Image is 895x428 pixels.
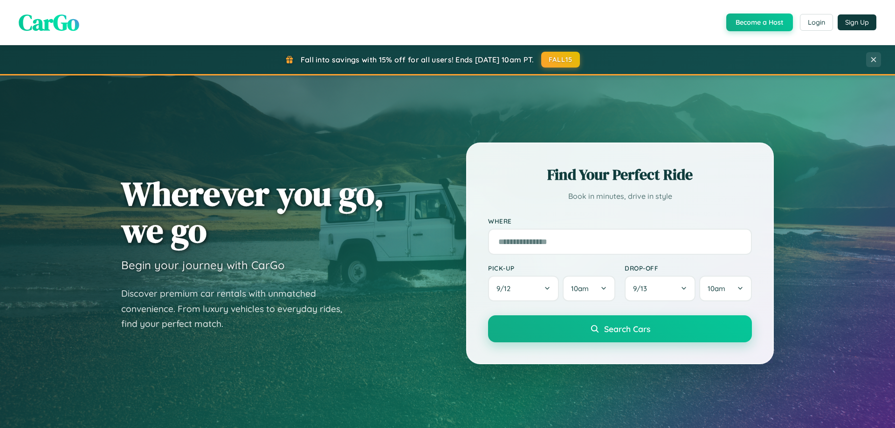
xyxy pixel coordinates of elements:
[726,14,793,31] button: Become a Host
[301,55,534,64] span: Fall into savings with 15% off for all users! Ends [DATE] 10am PT.
[19,7,79,38] span: CarGo
[604,324,650,334] span: Search Cars
[496,284,515,293] span: 9 / 12
[488,264,615,272] label: Pick-up
[121,286,354,332] p: Discover premium car rentals with unmatched convenience. From luxury vehicles to everyday rides, ...
[121,175,384,249] h1: Wherever you go, we go
[541,52,580,68] button: FALL15
[625,276,695,301] button: 9/13
[488,276,559,301] button: 9/12
[488,217,752,225] label: Where
[699,276,752,301] button: 10am
[121,258,285,272] h3: Begin your journey with CarGo
[838,14,876,30] button: Sign Up
[488,190,752,203] p: Book in minutes, drive in style
[708,284,725,293] span: 10am
[488,315,752,342] button: Search Cars
[488,164,752,185] h2: Find Your Perfect Ride
[571,284,589,293] span: 10am
[625,264,752,272] label: Drop-off
[800,14,833,31] button: Login
[563,276,615,301] button: 10am
[633,284,652,293] span: 9 / 13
